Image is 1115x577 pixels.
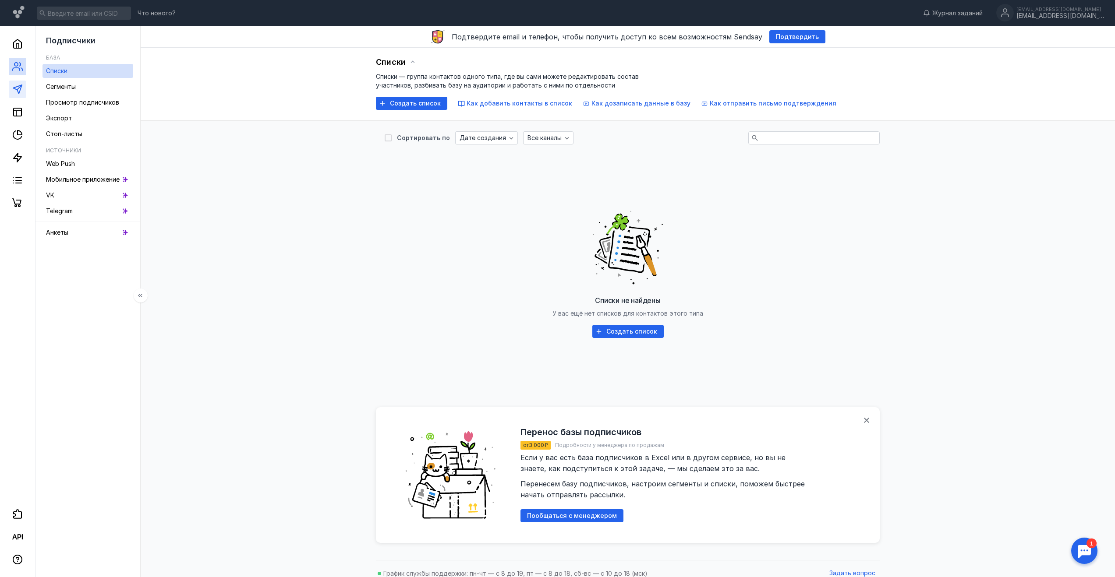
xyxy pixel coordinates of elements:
span: Списки — группа контактов одного типа, где вы сами можете редактировать состав участников, разбив... [376,73,639,89]
a: VK [42,188,133,202]
button: Все каналы [523,131,573,144]
h2: Перенос базы подписчиков [520,427,641,437]
span: Подтвердить [776,33,819,41]
span: Все каналы [527,134,562,142]
span: Создать список [390,100,441,107]
span: Экспорт [46,114,72,122]
a: Анкеты [42,225,133,239]
button: Как отправить письмо подтверждения [701,99,836,108]
span: Подтвердите email и телефон, чтобы получить доступ ко всем возможностям Sendsay [452,32,762,41]
span: Как дозаписать данные в базу [591,99,690,107]
span: Создать список [606,328,657,335]
span: Списки [46,67,67,74]
button: Подтвердить [769,30,825,43]
button: Дате создания [455,131,518,144]
span: Просмотр подписчиков [46,99,119,106]
span: Мобильное приложение [46,176,120,183]
h5: Источники [46,147,81,154]
button: Пообщаться с менеджером [520,509,623,522]
h5: База [46,54,60,61]
span: Как добавить контакты в список [467,99,572,107]
span: от 3 000 ₽ [523,442,548,448]
a: Списки [42,64,133,78]
button: Создать список [592,325,664,338]
button: Как добавить контакты в список [458,99,572,108]
span: Как отправить письмо подтверждения [710,99,836,107]
a: Сегменты [42,80,133,94]
input: Введите email или CSID [37,7,131,20]
span: График службы поддержки: пн-чт — с 8 до 19, пт — с 8 до 18, сб-вс — с 10 до 18 (мск) [383,570,648,577]
span: Списки [376,57,406,67]
div: Сортировать по [397,135,450,141]
span: Web Push [46,160,75,167]
span: Подписчики [46,36,96,45]
span: Telegram [46,207,73,215]
span: Что нового? [138,10,176,16]
a: Журнал заданий [919,9,987,18]
button: Создать список [376,97,447,110]
a: Стоп-листы [42,127,133,141]
span: Стоп-листы [46,130,82,137]
div: 1 [20,5,30,15]
div: [EMAIL_ADDRESS][DOMAIN_NAME] [1016,12,1104,20]
a: Экспорт [42,111,133,125]
button: Как дозаписать данные в базу [583,99,690,108]
a: Мобильное приложение [42,172,133,186]
span: Пообщаться с менеджером [527,512,617,520]
span: Если у вас есть база подписчиков в Excel или в другом сервисе, но вы не знаете, как подступиться ... [520,453,807,499]
a: Просмотр подписчиков [42,95,133,109]
span: Сегменты [46,83,76,90]
span: Списки не найдены [595,296,661,305]
span: Анкеты [46,229,68,236]
span: Задать вопрос [829,570,875,577]
span: VK [46,191,54,199]
span: У вас ещё нет списков для контактов этого типа [552,310,703,317]
span: Дате создания [460,134,506,142]
span: Подробности у менеджера по продажам [555,442,664,448]
img: ede9931b45d85a8c5f1be7e1d817e0cd.png [398,420,507,530]
a: Что нового? [133,10,180,16]
span: Журнал заданий [932,9,983,18]
div: [EMAIL_ADDRESS][DOMAIN_NAME] [1016,7,1104,12]
a: Web Push [42,157,133,171]
a: Telegram [42,204,133,218]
